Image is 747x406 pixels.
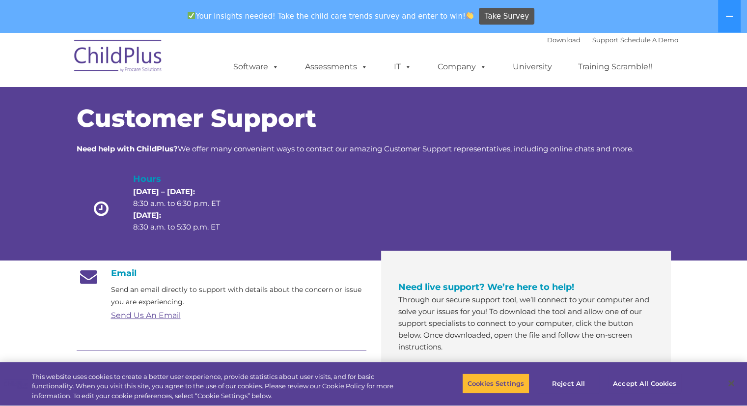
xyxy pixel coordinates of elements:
[466,12,473,19] img: 👏
[111,311,181,320] a: Send Us An Email
[77,103,316,133] span: Customer Support
[479,8,534,25] a: Take Survey
[620,36,678,44] a: Schedule A Demo
[77,144,178,153] strong: Need help with ChildPlus?
[32,372,411,401] div: This website uses cookies to create a better user experience, provide statistics about user visit...
[538,373,599,394] button: Reject All
[428,57,497,77] a: Company
[503,57,562,77] a: University
[69,33,167,82] img: ChildPlus by Procare Solutions
[111,284,366,308] p: Send an email directly to support with details about the concern or issue you are experiencing.
[547,36,581,44] a: Download
[592,36,618,44] a: Support
[485,8,529,25] span: Take Survey
[223,57,289,77] a: Software
[133,186,237,233] p: 8:30 a.m. to 6:30 p.m. ET 8:30 a.m. to 5:30 p.m. ET
[384,57,421,77] a: IT
[133,187,195,196] strong: [DATE] – [DATE]:
[133,210,161,220] strong: [DATE]:
[568,57,662,77] a: Training Scramble!!
[295,57,378,77] a: Assessments
[547,36,678,44] font: |
[462,373,529,394] button: Cookies Settings
[77,144,634,153] span: We offer many convenient ways to contact our amazing Customer Support representatives, including ...
[398,294,654,353] p: Through our secure support tool, we’ll connect to your computer and solve your issues for you! To...
[398,282,574,292] span: Need live support? We’re here to help!
[133,172,237,186] h4: Hours
[184,6,478,26] span: Your insights needed! Take the child care trends survey and enter to win!
[188,12,195,19] img: ✅
[720,373,742,394] button: Close
[608,373,682,394] button: Accept All Cookies
[77,268,366,279] h4: Email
